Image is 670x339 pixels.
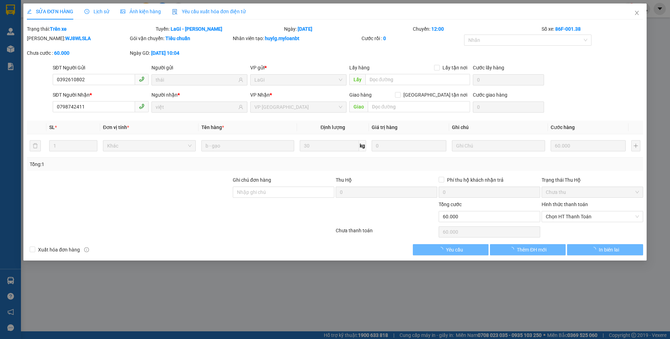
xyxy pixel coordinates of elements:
span: Khác [107,141,192,151]
span: VP Nhận [251,92,270,98]
label: Hình thức thanh toán [542,202,588,207]
span: loading [591,247,599,252]
div: SĐT Người Gửi [53,64,149,71]
button: Close [627,3,647,23]
span: Lịch sử [84,9,109,14]
div: Cước rồi : [362,35,463,42]
span: Thêm ĐH mới [517,246,546,254]
span: info-circle [84,247,89,252]
span: loading [509,247,517,252]
input: Cước giao hàng [473,101,544,113]
div: Trạng thái: [26,25,155,33]
span: Cước hàng [551,125,575,130]
b: 60.000 [54,50,69,56]
b: Tiêu chuẩn [165,36,190,41]
span: phone [139,104,144,109]
div: Người gửi [151,64,247,71]
span: picture [120,9,125,14]
button: In biên lai [567,244,643,255]
b: 86F-001.38 [555,26,581,32]
button: Thêm ĐH mới [490,244,566,255]
input: 0 [372,140,447,151]
input: Tên người gửi [156,76,237,84]
img: icon [172,9,178,15]
span: Yêu cầu xuất hóa đơn điện tử [172,9,246,14]
span: clock-circle [84,9,89,14]
span: Xuất hóa đơn hàng [35,246,83,254]
span: phone [139,76,144,82]
div: Chưa cước : [27,49,128,57]
span: close [634,10,640,16]
span: Tên hàng [201,125,224,130]
span: Yêu cầu [446,246,463,254]
span: Giao [349,101,368,112]
b: Trên xe [50,26,67,32]
span: Giá trị hàng [372,125,397,130]
span: Chọn HT Thanh Toán [546,211,639,222]
span: SỬA ĐƠN HÀNG [27,9,73,14]
b: [DATE] 10:04 [151,50,179,56]
button: delete [30,140,41,151]
div: VP gửi [251,64,347,71]
b: [DATE] [298,26,313,32]
b: WJ8WLSLA [65,36,91,41]
label: Ghi chú đơn hàng [233,177,271,183]
span: Ảnh kiện hàng [120,9,161,14]
input: Dọc đường [365,74,470,85]
span: Giao hàng [349,92,372,98]
span: VP Thủ Đức [255,102,342,112]
span: Đơn vị tính [103,125,129,130]
div: [PERSON_NAME]: [27,35,128,42]
span: Thu Hộ [336,177,352,183]
div: Tuyến: [155,25,284,33]
div: Ngày: [284,25,412,33]
b: 0 [383,36,386,41]
span: In biên lai [599,246,619,254]
div: Ngày GD: [130,49,231,57]
div: Gói vận chuyển: [130,35,231,42]
div: Người nhận [151,91,247,99]
div: Số xe: [541,25,644,33]
input: VD: Bàn, Ghế [201,140,294,151]
span: Định lượng [321,125,345,130]
input: 0 [551,140,626,151]
span: LaGi [255,75,342,85]
span: user [239,105,244,110]
button: Yêu cầu [413,244,489,255]
label: Cước lấy hàng [473,65,504,70]
span: Lấy tận nơi [440,64,470,71]
div: Tổng: 1 [30,160,259,168]
span: edit [27,9,32,14]
b: 12:00 [431,26,444,32]
input: Tên người nhận [156,103,237,111]
div: Nhân viên tạo: [233,35,360,42]
span: Phí thu hộ khách nhận trả [444,176,506,184]
div: Chưa thanh toán [335,227,438,239]
span: kg [359,140,366,151]
span: loading [438,247,446,252]
b: huylg.myloanbt [265,36,299,41]
span: SL [49,125,55,130]
span: Lấy hàng [349,65,370,70]
input: Dọc đường [368,101,470,112]
input: Ghi chú đơn hàng [233,187,334,198]
b: LaGi - [PERSON_NAME] [171,26,222,32]
label: Cước giao hàng [473,92,507,98]
span: Lấy [349,74,365,85]
input: Cước lấy hàng [473,74,544,85]
div: Chuyến: [412,25,541,33]
span: Chưa thu [546,187,639,197]
span: [GEOGRAPHIC_DATA] tận nơi [401,91,470,99]
span: Tổng cước [439,202,462,207]
div: Trạng thái Thu Hộ [542,176,643,184]
div: SĐT Người Nhận [53,91,149,99]
button: plus [631,140,640,151]
input: Ghi Chú [452,140,545,151]
th: Ghi chú [449,121,548,134]
span: user [239,77,244,82]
